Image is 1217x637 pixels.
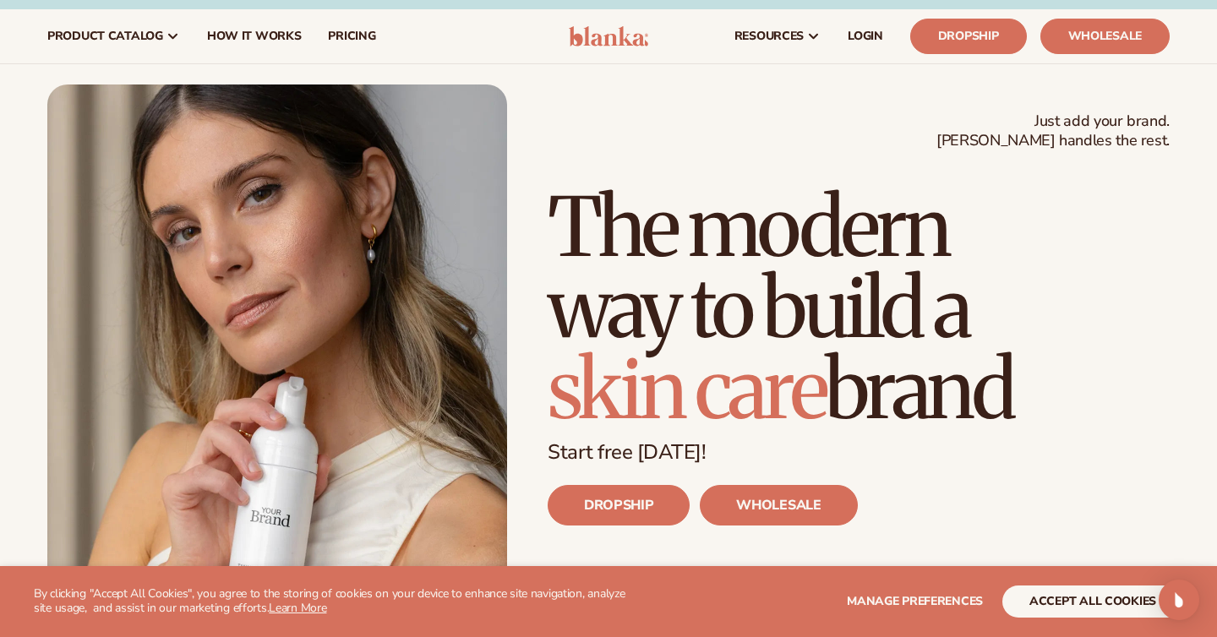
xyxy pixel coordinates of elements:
p: 450+ [809,559,936,596]
a: Dropship [910,19,1027,54]
button: accept all cookies [1002,585,1183,618]
button: Manage preferences [847,585,983,618]
a: Learn More [269,600,326,616]
span: How It Works [207,30,302,43]
a: How It Works [194,9,315,63]
span: Just add your brand. [PERSON_NAME] handles the rest. [936,112,1170,151]
a: product catalog [34,9,194,63]
a: resources [721,9,834,63]
a: Wholesale [1040,19,1170,54]
span: resources [734,30,804,43]
a: WHOLESALE [700,485,857,525]
h1: The modern way to build a brand [548,187,1170,430]
a: DROPSHIP [548,485,690,525]
span: skin care [548,339,825,440]
img: logo [569,26,649,46]
span: LOGIN [848,30,883,43]
a: pricing [314,9,389,63]
div: Open Intercom Messenger [1159,580,1199,620]
span: product catalog [47,30,163,43]
span: pricing [328,30,375,43]
p: 4.9 [669,559,775,596]
p: By clicking "Accept All Cookies", you agree to the storing of cookies on your device to enhance s... [34,587,636,616]
p: 100K+ [548,559,635,596]
span: Manage preferences [847,593,983,609]
a: LOGIN [834,9,897,63]
p: Start free [DATE]! [548,440,1170,465]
